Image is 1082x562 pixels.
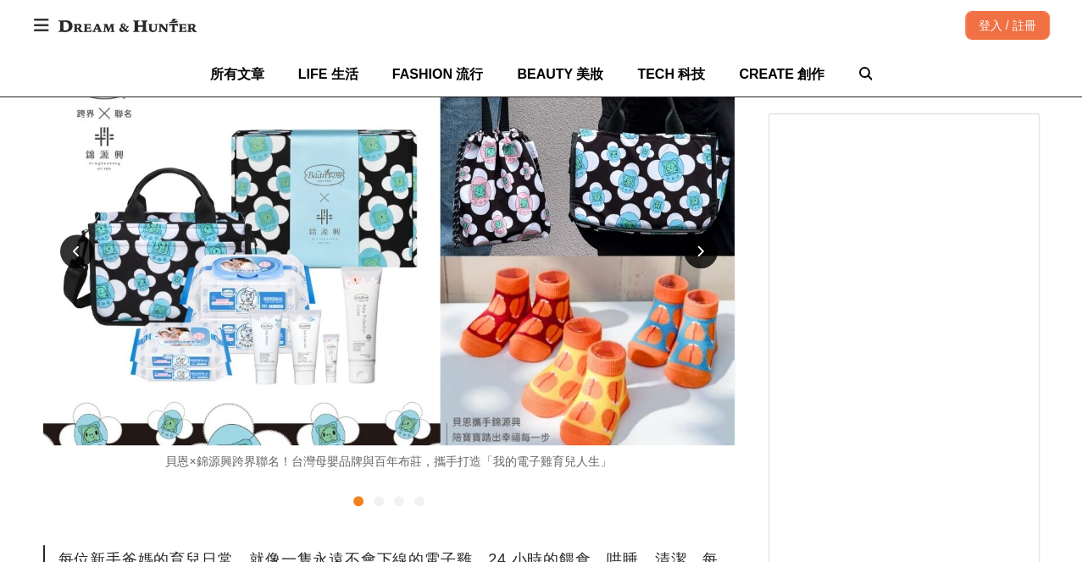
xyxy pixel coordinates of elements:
a: FASHION 流行 [392,52,484,96]
span: TECH 科技 [637,67,705,81]
span: BEAUTY 美妝 [517,67,603,81]
span: 所有文章 [210,67,264,81]
a: TECH 科技 [637,52,705,96]
a: BEAUTY 美妝 [517,52,603,96]
img: Dream & Hunter [50,10,205,41]
div: 登入 / 註冊 [965,11,1050,40]
div: 貝恩×錦源興跨界聯名！台灣母嬰品牌與百年布莊，攜手打造「我的電子雞育兒人生」 [43,453,735,471]
span: CREATE 創作 [739,67,824,81]
span: LIFE 生活 [298,67,358,81]
img: c63a4266-3e32-4782-a5b9-81e63364017b.jpg [43,57,735,445]
a: CREATE 創作 [739,52,824,96]
a: LIFE 生活 [298,52,358,96]
span: FASHION 流行 [392,67,484,81]
a: 所有文章 [210,52,264,96]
